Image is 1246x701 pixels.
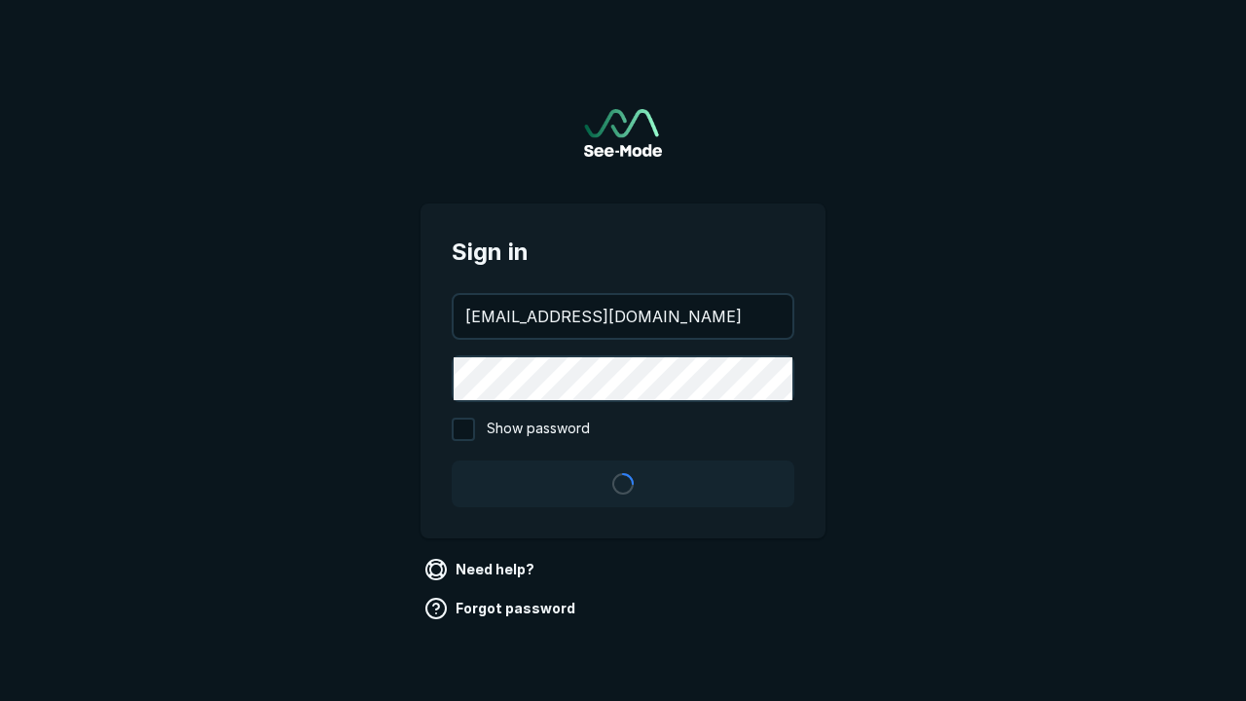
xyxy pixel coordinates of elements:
a: Need help? [421,554,542,585]
input: your@email.com [454,295,792,338]
span: Show password [487,418,590,441]
img: See-Mode Logo [584,109,662,157]
a: Go to sign in [584,109,662,157]
a: Forgot password [421,593,583,624]
span: Sign in [452,235,794,270]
